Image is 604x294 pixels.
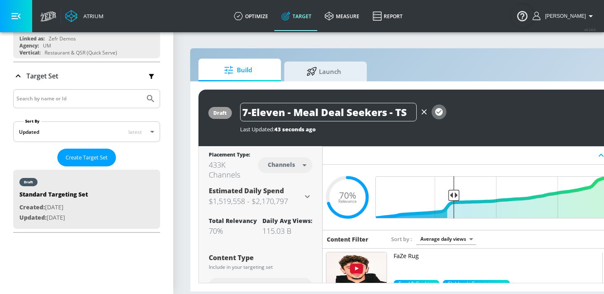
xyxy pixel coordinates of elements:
div: Agency: [19,42,39,49]
a: measure [318,1,366,31]
div: Vertical: [19,49,40,56]
span: Build [207,60,269,80]
button: [PERSON_NAME] [533,11,596,21]
span: latest [128,128,142,135]
div: 70% [209,226,257,236]
p: FaZe Rug [394,252,599,260]
button: Create Target Set [57,149,116,166]
span: Created: [19,203,45,211]
span: Create Target Set [66,153,108,162]
div: Target Set [13,62,160,90]
a: Target [275,1,318,31]
div: 433K Channels [209,160,258,180]
div: Atrium [80,12,104,20]
div: draftStandard Targeting SetCreated:[DATE]Updated:[DATE] [13,170,160,229]
span: Updated: [19,213,47,221]
a: optimize [227,1,275,31]
p: Target Set [26,71,58,81]
div: Last Updated: [240,126,597,133]
a: FaZe Rug [394,252,599,280]
div: Target Set [13,89,160,232]
button: Open Resource Center [511,4,534,27]
div: 115.03 B [262,226,312,236]
span: Launch [293,62,355,81]
h3: $1,519,558 - $2,170,797 [209,195,302,207]
p: [DATE] [19,213,88,223]
span: 70% [339,191,356,199]
img: UUilwZiBBfI9X6yiZRzWty8Q [326,252,387,287]
input: Search by name or Id [17,93,142,104]
div: draft [213,109,227,116]
div: Channels [264,161,299,168]
span: Estimated Daily Spend [209,186,284,195]
span: login as: kacey.labar@zefr.com [542,13,586,19]
div: Estimated Daily Spend$1,519,558 - $2,170,797 [209,186,312,207]
div: Content Type [209,254,312,261]
div: UM [43,42,51,49]
div: Average daily views [416,233,476,244]
div: Zefr Demos [49,35,76,42]
a: Report [366,1,409,31]
nav: list of Target Set [13,166,160,232]
a: Atrium [65,10,104,22]
div: Linked as:Zefr DemosAgency:UMVertical:Restaurant & QSR (Quick Serve) [13,11,160,58]
div: Total Relevancy [209,217,257,225]
span: v 4.24.0 [584,27,596,32]
span: Food & Cooking [394,280,439,287]
div: Linked as: [19,35,45,42]
span: 43 seconds ago [274,126,316,133]
span: Pre-roll + Mid-roll [215,282,268,290]
div: Restaurant & QSR (Quick Serve) [45,49,117,56]
h6: Content Filter [327,235,368,243]
span: Relevance [338,199,356,204]
div: draft [24,180,33,184]
span: Children's Entertainment [443,280,510,287]
span: Sort by [391,235,412,243]
div: Updated [19,128,39,135]
div: 70.0% [443,280,510,287]
div: 75.0% [394,280,439,287]
div: Standard Targeting Set [19,190,88,202]
p: [DATE] [19,202,88,213]
div: Daily Avg Views: [262,217,312,225]
label: Sort By [24,119,41,124]
div: Include in your targeting set [209,265,312,270]
div: Placement Type: [209,151,258,160]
